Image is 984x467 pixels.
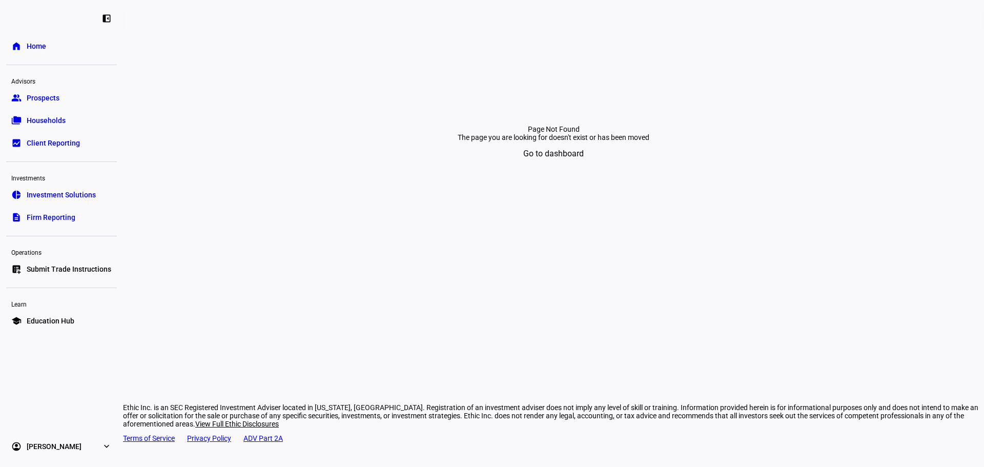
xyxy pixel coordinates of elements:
span: Education Hub [27,316,74,326]
span: Prospects [27,93,59,103]
div: Advisors [6,73,117,88]
a: groupProspects [6,88,117,108]
a: descriptionFirm Reporting [6,207,117,228]
eth-mat-symbol: home [11,41,22,51]
a: homeHome [6,36,117,56]
span: Client Reporting [27,138,80,148]
eth-mat-symbol: bid_landscape [11,138,22,148]
a: Privacy Policy [187,434,231,442]
a: bid_landscapeClient Reporting [6,133,117,153]
div: Investments [6,170,117,185]
span: View Full Ethic Disclosures [195,420,279,428]
span: Submit Trade Instructions [27,264,111,274]
eth-mat-symbol: group [11,93,22,103]
span: Households [27,115,66,126]
a: pie_chartInvestment Solutions [6,185,117,205]
eth-mat-symbol: pie_chart [11,190,22,200]
div: Operations [6,245,117,259]
eth-mat-symbol: left_panel_close [101,13,112,24]
eth-mat-symbol: list_alt_add [11,264,22,274]
span: Home [27,41,46,51]
span: Go to dashboard [523,141,584,166]
div: Learn [6,296,117,311]
eth-mat-symbol: folder_copy [11,115,22,126]
a: Terms of Service [123,434,175,442]
div: Ethic Inc. is an SEC Registered Investment Adviser located in [US_STATE], [GEOGRAPHIC_DATA]. Regi... [123,403,984,428]
eth-mat-symbol: expand_more [101,441,112,452]
eth-mat-symbol: description [11,212,22,222]
span: Investment Solutions [27,190,96,200]
div: Page Not Found [135,125,972,133]
span: Firm Reporting [27,212,75,222]
span: [PERSON_NAME] [27,441,81,452]
eth-mat-symbol: account_circle [11,441,22,452]
eth-mat-symbol: school [11,316,22,326]
div: The page you are looking for doesn't exist or has been moved [345,133,763,141]
button: Go to dashboard [509,141,598,166]
a: folder_copyHouseholds [6,110,117,131]
a: ADV Part 2A [243,434,283,442]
